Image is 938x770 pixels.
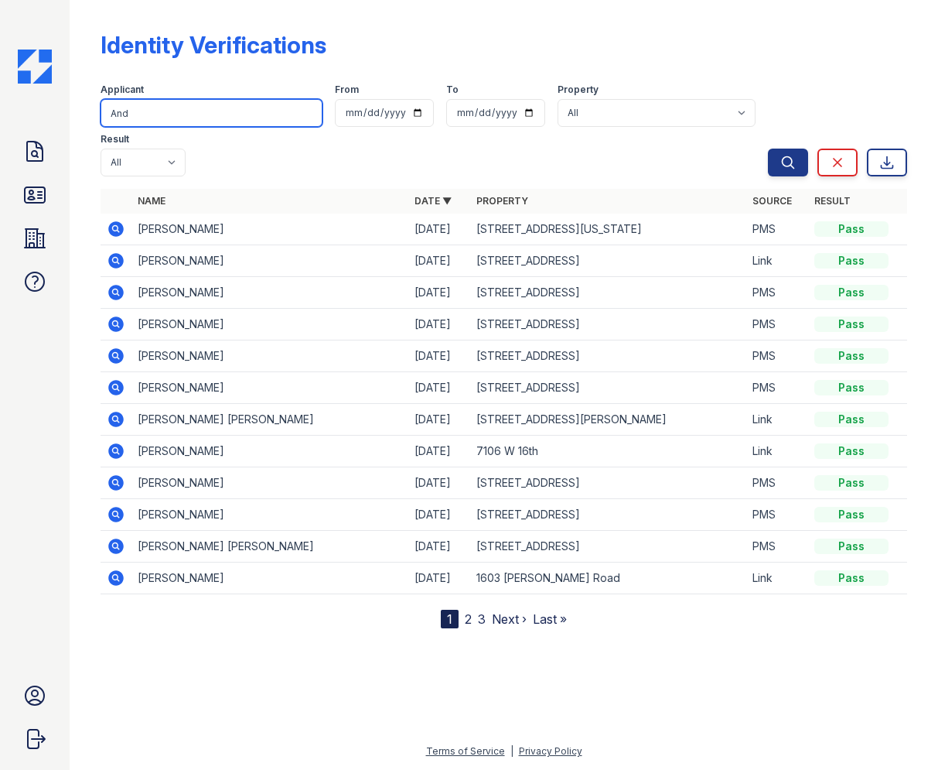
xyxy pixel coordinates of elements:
div: Pass [814,317,889,332]
div: Identity Verifications [101,31,326,59]
td: [DATE] [408,341,470,372]
td: PMS [746,277,808,309]
a: 3 [478,611,486,627]
td: [PERSON_NAME] [131,277,408,309]
td: [DATE] [408,467,470,499]
td: [DATE] [408,245,470,277]
td: PMS [746,372,808,404]
td: [DATE] [408,531,470,563]
a: Privacy Policy [519,745,582,757]
label: From [335,84,359,96]
div: Pass [814,253,889,269]
td: [STREET_ADDRESS] [470,467,747,499]
label: Applicant [101,84,144,96]
div: Pass [814,348,889,364]
a: Property [476,195,528,207]
td: [PERSON_NAME] [131,467,408,499]
label: To [446,84,459,96]
td: [STREET_ADDRESS] [470,341,747,372]
td: [STREET_ADDRESS] [470,309,747,341]
label: Result [101,133,129,145]
td: Link [746,245,808,277]
td: PMS [746,309,808,341]
td: [PERSON_NAME] [131,245,408,277]
td: [STREET_ADDRESS] [470,499,747,531]
td: PMS [746,499,808,531]
td: [PERSON_NAME] [131,214,408,245]
td: [DATE] [408,277,470,309]
a: Next › [492,611,527,627]
td: [STREET_ADDRESS][US_STATE] [470,214,747,245]
a: Result [814,195,851,207]
div: Pass [814,570,889,586]
td: [PERSON_NAME] [PERSON_NAME] [131,404,408,436]
td: [PERSON_NAME] [131,372,408,404]
td: [STREET_ADDRESS] [470,245,747,277]
a: Last » [533,611,567,627]
a: Date ▼ [414,195,452,207]
td: [DATE] [408,404,470,436]
a: 2 [465,611,472,627]
a: Source [752,195,792,207]
td: [DATE] [408,499,470,531]
div: Pass [814,539,889,554]
div: Pass [814,443,889,459]
div: Pass [814,380,889,395]
a: Terms of Service [426,745,505,757]
td: [DATE] [408,372,470,404]
td: [PERSON_NAME] [131,341,408,372]
td: [PERSON_NAME] [PERSON_NAME] [131,531,408,563]
label: Property [558,84,599,96]
input: Search by name or phone number [101,99,322,127]
div: | [510,745,513,757]
td: [DATE] [408,214,470,245]
td: [STREET_ADDRESS] [470,531,747,563]
img: CE_Icon_Blue-c292c112584629df590d857e76928e9f676e5b41ef8f769ba2f05ee15b207248.png [18,50,52,84]
div: Pass [814,221,889,237]
td: Link [746,404,808,436]
td: [PERSON_NAME] [131,436,408,467]
td: 7106 W 16th [470,436,747,467]
div: 1 [441,610,459,628]
td: Link [746,563,808,594]
td: [DATE] [408,563,470,594]
td: [DATE] [408,436,470,467]
td: PMS [746,341,808,372]
a: Name [138,195,165,207]
td: PMS [746,531,808,563]
td: PMS [746,467,808,499]
td: [PERSON_NAME] [131,309,408,341]
td: [PERSON_NAME] [131,499,408,531]
div: Pass [814,475,889,491]
td: [PERSON_NAME] [131,563,408,594]
td: [STREET_ADDRESS] [470,372,747,404]
td: [DATE] [408,309,470,341]
td: PMS [746,214,808,245]
div: Pass [814,507,889,522]
td: [STREET_ADDRESS] [470,277,747,309]
div: Pass [814,285,889,300]
div: Pass [814,412,889,427]
td: 1603 [PERSON_NAME] Road [470,563,747,594]
td: Link [746,436,808,467]
td: [STREET_ADDRESS][PERSON_NAME] [470,404,747,436]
